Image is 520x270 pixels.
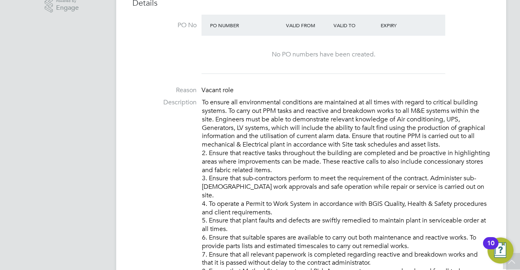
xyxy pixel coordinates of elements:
[132,86,197,95] label: Reason
[201,86,234,94] span: Vacant role
[487,238,513,264] button: Open Resource Center, 10 new notifications
[331,18,379,32] div: Valid To
[56,4,79,11] span: Engage
[379,18,426,32] div: Expiry
[132,21,197,30] label: PO No
[284,18,331,32] div: Valid From
[210,50,437,59] div: No PO numbers have been created.
[487,243,494,254] div: 10
[132,98,197,107] label: Description
[208,18,284,32] div: PO Number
